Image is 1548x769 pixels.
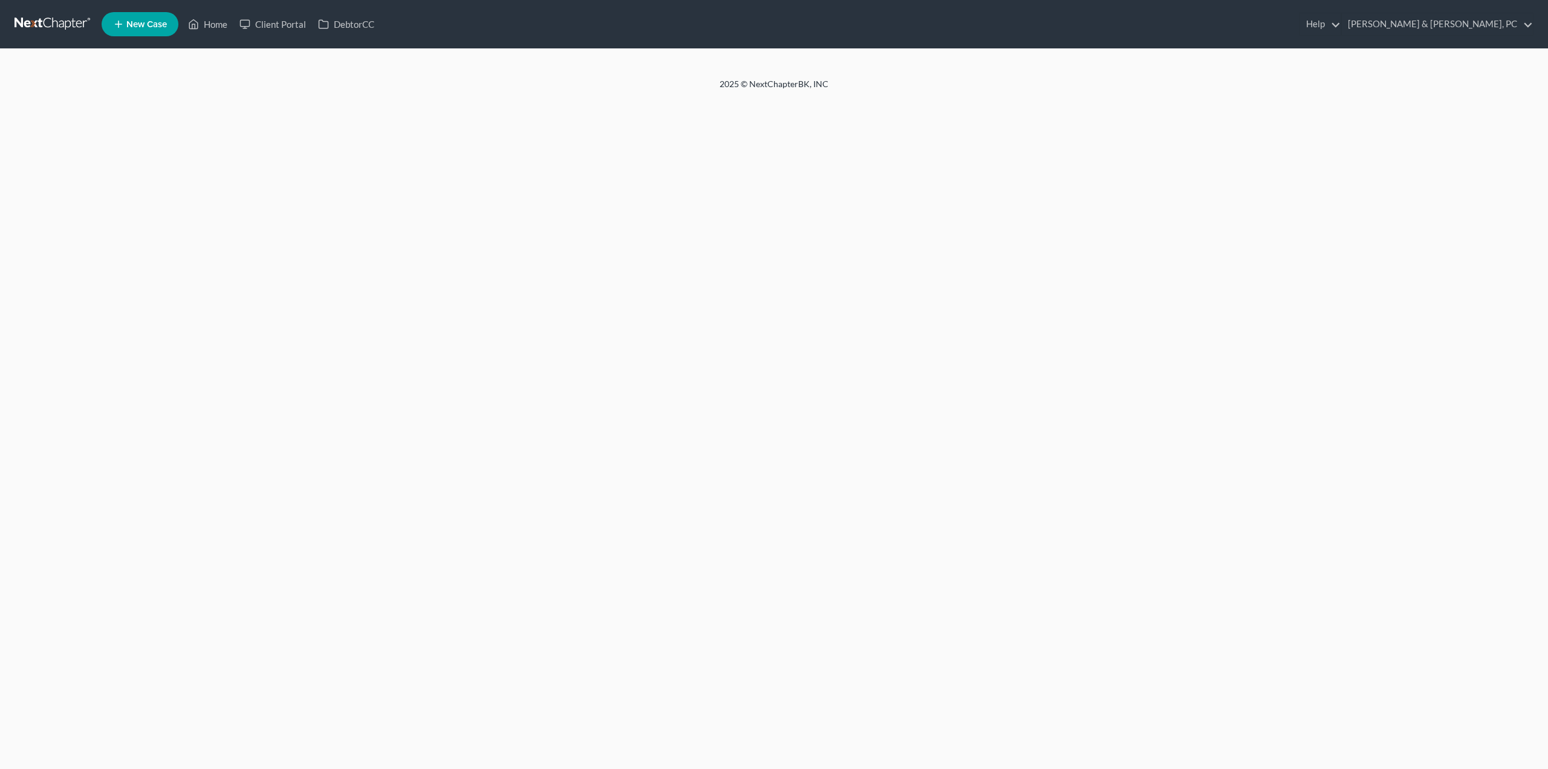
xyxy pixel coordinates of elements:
a: [PERSON_NAME] & [PERSON_NAME], PC [1342,13,1533,35]
div: 2025 © NextChapterBK, INC [429,78,1119,100]
new-legal-case-button: New Case [102,12,178,36]
a: Client Portal [233,13,312,35]
a: DebtorCC [312,13,380,35]
a: Home [182,13,233,35]
a: Help [1300,13,1341,35]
